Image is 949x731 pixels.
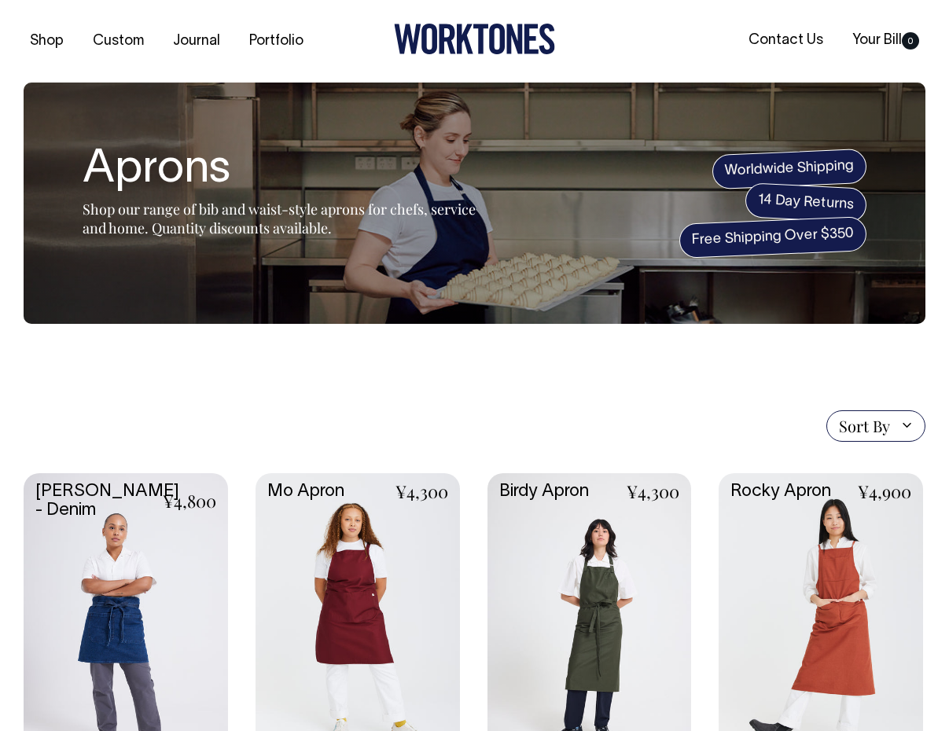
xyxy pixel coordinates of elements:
[83,145,476,196] h1: Aprons
[839,417,890,435] span: Sort By
[745,182,867,223] span: 14 Day Returns
[83,200,476,237] span: Shop our range of bib and waist-style aprons for chefs, service and home. Quantity discounts avai...
[24,28,70,54] a: Shop
[712,148,867,189] span: Worldwide Shipping
[243,28,310,54] a: Portfolio
[846,28,925,53] a: Your Bill0
[167,28,226,54] a: Journal
[902,32,919,50] span: 0
[742,28,829,53] a: Contact Us
[679,216,867,259] span: Free Shipping Over $350
[86,28,150,54] a: Custom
